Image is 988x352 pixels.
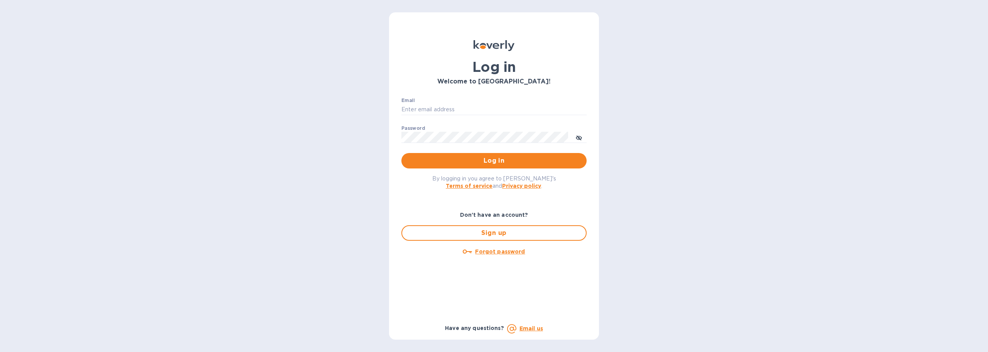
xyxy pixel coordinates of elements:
h3: Welcome to [GEOGRAPHIC_DATA]! [401,78,587,85]
img: Koverly [474,40,514,51]
u: Forgot password [475,248,525,255]
button: Sign up [401,225,587,241]
button: toggle password visibility [571,129,587,145]
h1: Log in [401,59,587,75]
b: Don't have an account? [460,212,528,218]
a: Privacy policy [502,183,541,189]
b: Have any questions? [445,325,504,331]
label: Email [401,98,415,103]
button: Log in [401,153,587,168]
a: Email us [519,325,543,332]
label: Password [401,126,425,131]
span: Sign up [408,228,580,238]
a: Terms of service [446,183,492,189]
input: Enter email address [401,104,587,116]
span: Log in [408,156,580,165]
span: By logging in you agree to [PERSON_NAME]'s and . [432,175,556,189]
